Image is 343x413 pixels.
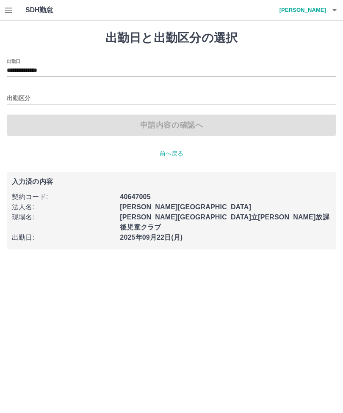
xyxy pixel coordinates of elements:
b: 40647005 [120,193,150,200]
label: 出勤日 [7,58,20,64]
p: 前へ戻る [7,149,336,158]
p: 現場名 : [12,212,115,222]
p: 入力済の内容 [12,178,331,185]
h1: 出勤日と出勤区分の選択 [7,31,336,45]
p: 契約コード : [12,192,115,202]
b: [PERSON_NAME][GEOGRAPHIC_DATA]立[PERSON_NAME]放課後児童クラブ [120,213,329,231]
b: [PERSON_NAME][GEOGRAPHIC_DATA] [120,203,251,211]
p: 法人名 : [12,202,115,212]
b: 2025年09月22日(月) [120,234,183,241]
p: 出勤日 : [12,232,115,243]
